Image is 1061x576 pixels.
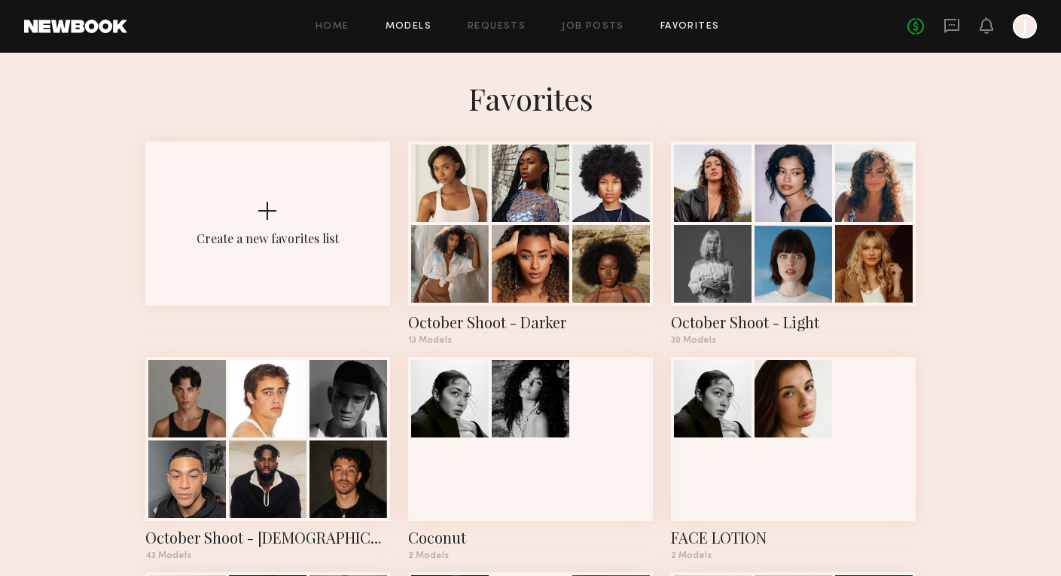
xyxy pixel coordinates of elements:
div: October Shoot - Darker [408,312,653,333]
div: October Shoot - Male [145,527,390,548]
div: 13 Models [408,336,653,345]
a: Job Posts [562,22,624,32]
div: 2 Models [408,551,653,560]
div: Create a new favorites list [197,230,339,246]
a: Requests [468,22,526,32]
a: Models [386,22,431,32]
div: FACE LOTION [671,527,916,548]
a: Home [316,22,349,32]
div: 2 Models [671,551,916,560]
button: Create a new favorites list [145,142,390,357]
a: October Shoot - [DEMOGRAPHIC_DATA]43 Models [145,357,390,560]
a: Favorites [660,22,720,32]
a: FACE LOTION2 Models [671,357,916,560]
a: October Shoot - Light30 Models [671,142,916,345]
a: J [1013,14,1037,38]
a: October Shoot - Darker13 Models [408,142,653,345]
div: 30 Models [671,336,916,345]
div: Coconut [408,527,653,548]
div: October Shoot - Light [671,312,916,333]
div: 43 Models [145,551,390,560]
a: Coconut2 Models [408,357,653,560]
